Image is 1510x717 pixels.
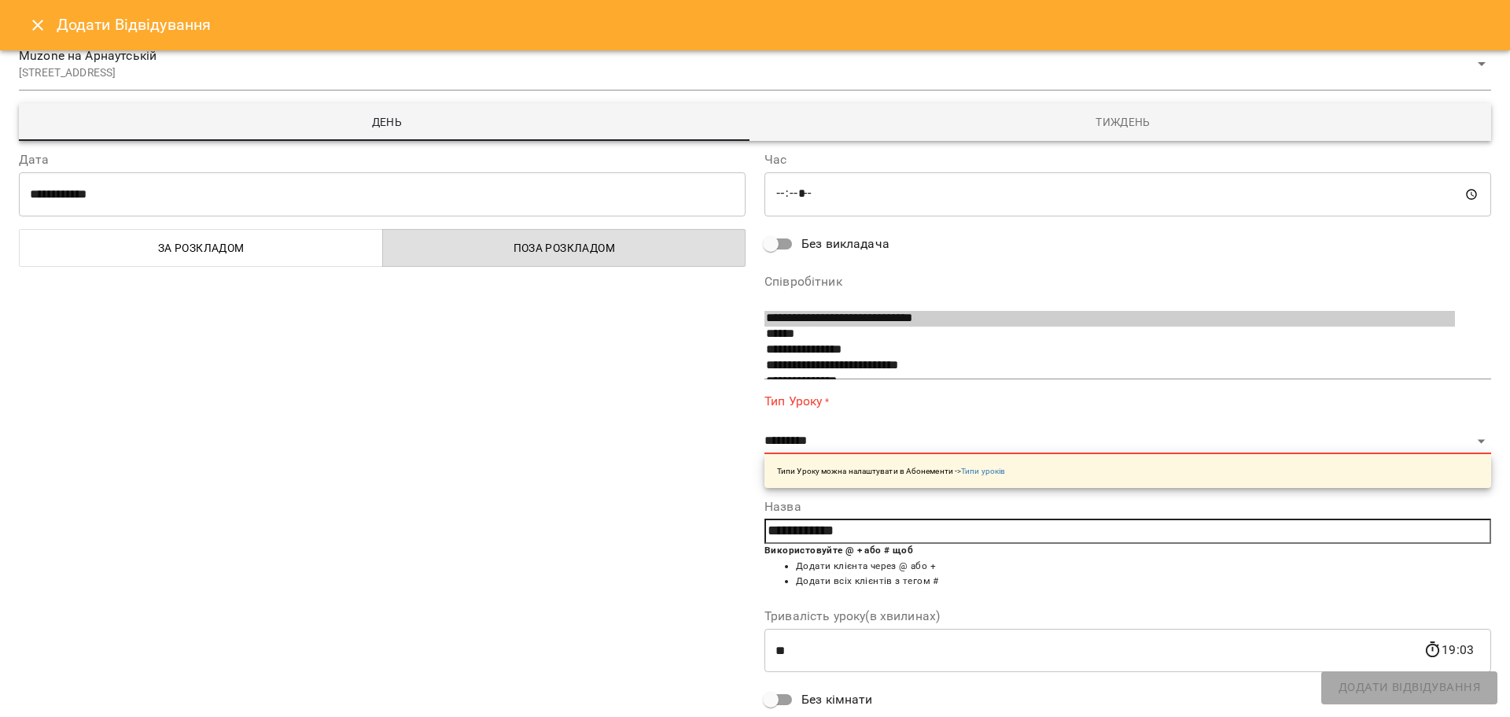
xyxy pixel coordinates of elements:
[777,465,1005,477] p: Типи Уроку можна налаштувати в Абонементи ->
[382,229,746,267] button: Поза розкладом
[801,235,889,253] span: Без викладача
[764,392,1491,410] label: Тип Уроку
[19,153,746,166] label: Дата
[796,574,1491,589] li: Додати всіх клієнтів з тегом #
[19,229,383,267] button: За розкладом
[764,275,1491,288] label: Співробітник
[57,13,212,37] h6: Додати Відвідування
[764,153,1491,166] label: Час
[28,113,746,131] span: День
[19,6,57,44] button: Close
[19,37,1491,91] div: Muzone на Арнаутській[STREET_ADDRESS]
[764,545,913,556] b: Використовуйте @ + або # щоб
[19,46,1472,65] span: Muzone на Арнаутській
[961,467,1005,475] a: Типи уроків
[764,113,1482,131] span: Тиждень
[19,65,1472,81] p: [STREET_ADDRESS]
[392,238,737,257] span: Поза розкладом
[796,559,1491,575] li: Додати клієнта через @ або +
[801,690,873,709] span: Без кімнати
[29,238,374,257] span: За розкладом
[764,610,1491,623] label: Тривалість уроку(в хвилинах)
[764,501,1491,513] label: Назва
